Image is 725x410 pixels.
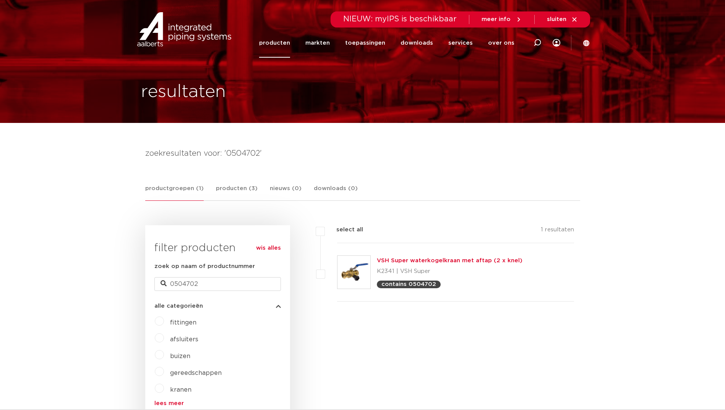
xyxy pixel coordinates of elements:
img: Thumbnail for VSH Super waterkogelkraan met aftap (2 x knel) [337,256,370,289]
a: markten [305,28,330,58]
input: zoeken [154,277,281,291]
button: alle categorieën [154,303,281,309]
h4: zoekresultaten voor: '0504702' [145,147,580,160]
a: producten [259,28,290,58]
a: sluiten [547,16,578,23]
span: meer info [482,16,511,22]
label: select all [325,225,363,234]
a: fittingen [170,320,196,326]
p: K2341 | VSH Super [377,265,522,278]
a: over ons [488,28,514,58]
nav: Menu [259,28,514,58]
h1: resultaten [141,80,226,104]
a: afsluiters [170,336,198,342]
a: services [448,28,473,58]
p: 1 resultaten [541,225,574,237]
label: zoek op naam of productnummer [154,262,255,271]
span: NIEUW: myIPS is beschikbaar [343,15,457,23]
a: downloads [401,28,433,58]
a: meer info [482,16,522,23]
a: VSH Super waterkogelkraan met aftap (2 x knel) [377,258,522,263]
a: downloads (0) [314,184,358,200]
a: wis alles [256,244,281,253]
span: alle categorieën [154,303,203,309]
a: buizen [170,353,190,359]
span: sluiten [547,16,566,22]
a: nieuws (0) [270,184,302,200]
a: gereedschappen [170,370,222,376]
p: contains 0504702 [381,281,436,287]
a: producten (3) [216,184,258,200]
a: lees meer [154,400,281,406]
a: productgroepen (1) [145,184,204,201]
a: kranen [170,387,191,393]
a: toepassingen [345,28,385,58]
h3: filter producten [154,241,281,256]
